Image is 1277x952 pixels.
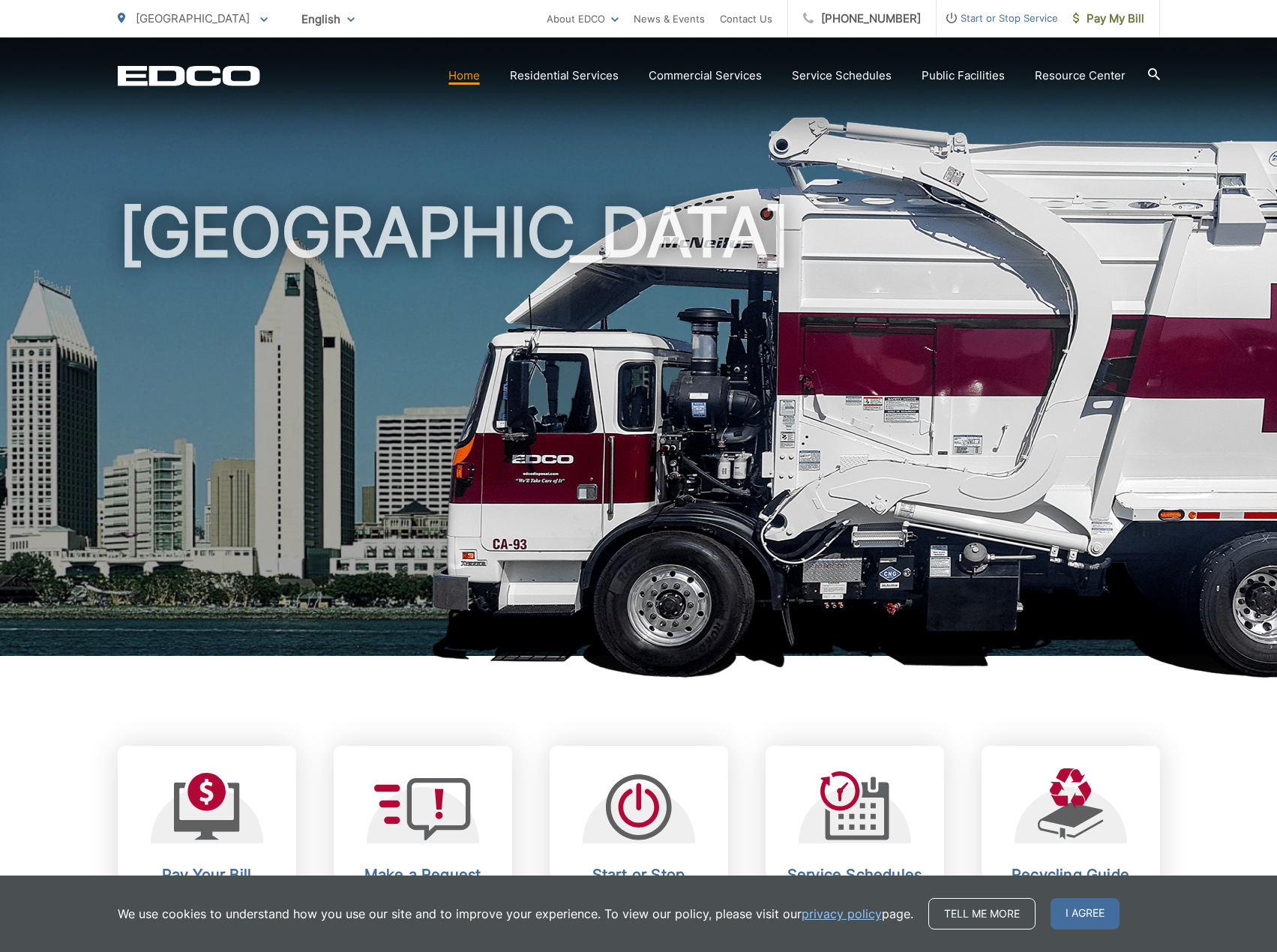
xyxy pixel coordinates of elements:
p: We use cookies to understand how you use our site and to improve your experience. To view our pol... [118,905,913,923]
span: Pay My Bill [1073,10,1144,28]
a: Commercial Services [649,67,762,85]
a: Residential Services [510,67,619,85]
span: [GEOGRAPHIC_DATA] [136,11,250,25]
a: Public Facilities [922,67,1005,85]
span: English [290,6,366,32]
a: Service Schedules [792,67,892,85]
h2: Service Schedules [781,866,929,884]
h2: Start or Stop Service [565,866,713,902]
a: Tell me more [928,898,1036,930]
span: I agree [1051,898,1120,930]
h2: Recycling Guide [997,866,1145,884]
a: Contact Us [720,10,772,28]
a: News & Events [634,10,705,28]
a: privacy policy [802,905,882,923]
h2: Pay Your Bill [133,866,281,884]
a: Resource Center [1035,67,1126,85]
h1: [GEOGRAPHIC_DATA] [118,195,1160,669]
a: About EDCO [547,10,619,28]
a: EDCD logo. Return to the homepage. [118,65,260,86]
a: Home [448,67,480,85]
h2: Make a Request [349,866,497,884]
